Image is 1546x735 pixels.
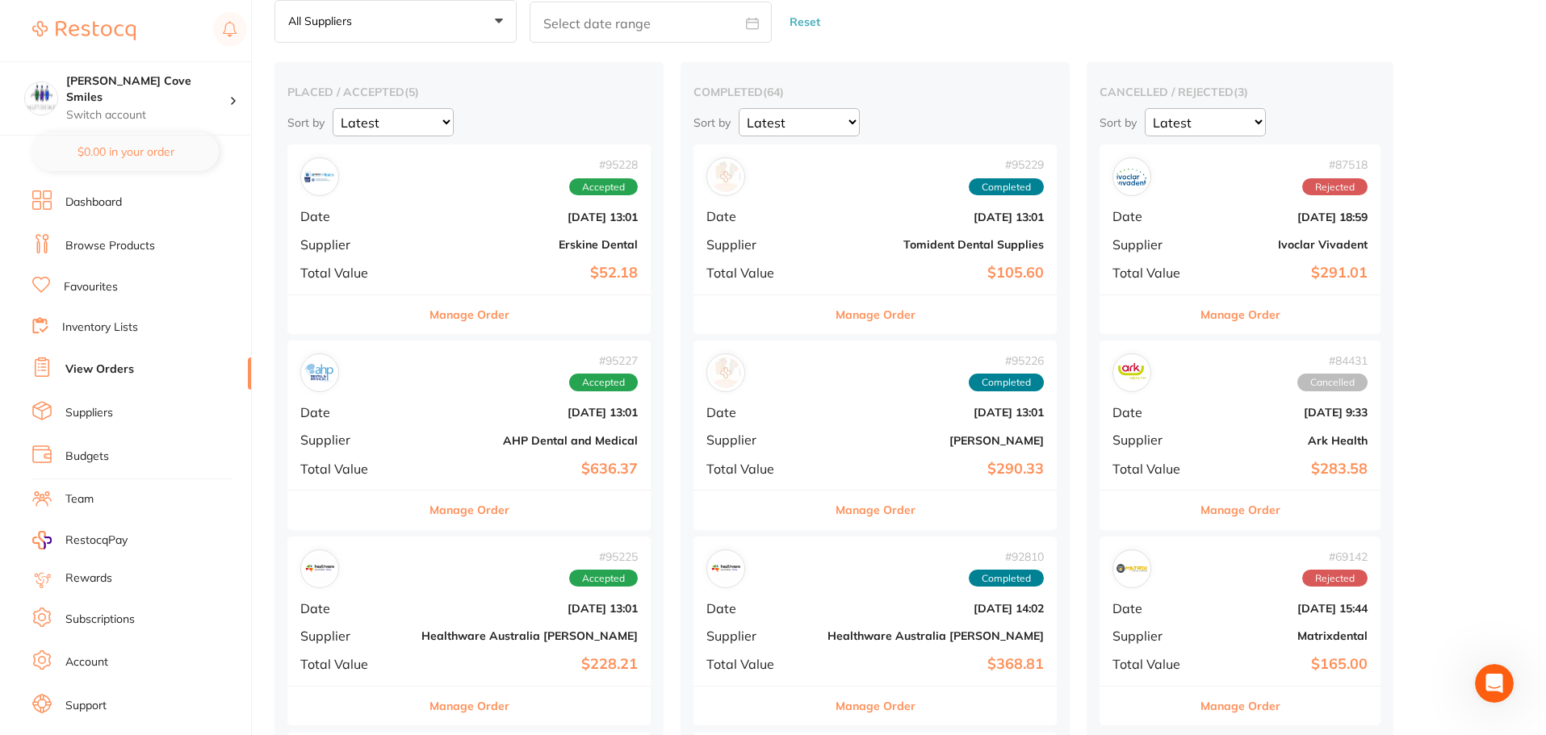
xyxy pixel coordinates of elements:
[1302,550,1368,563] span: # 69142
[706,209,815,223] span: Date
[710,553,741,584] img: Healthware Australia Ridley
[1112,265,1193,280] span: Total Value
[300,265,408,280] span: Total Value
[706,657,815,671] span: Total Value
[421,211,638,223] b: [DATE] 13:01
[1117,357,1147,388] img: Ark Health
[710,357,741,388] img: Adam Dental
[32,531,52,549] img: RestocqPay
[300,432,408,447] span: Supplier
[421,265,638,282] b: $52.18
[421,629,638,642] b: Healthware Australia [PERSON_NAME]
[1297,374,1368,391] span: Cancelled
[836,491,915,529] button: Manage Order
[1206,211,1368,223] b: [DATE] 18:59
[1206,656,1368,673] b: $165.00
[65,238,155,254] a: Browse Products
[1206,602,1368,615] b: [DATE] 15:44
[1302,570,1368,587] span: Rejected
[65,491,94,507] a: Team
[32,12,136,49] a: Restocq Logo
[421,406,638,419] b: [DATE] 13:01
[287,340,651,530] div: AHP Dental and Medical#95227AcceptedDate[DATE] 13:01SupplierAHP Dental and MedicalTotal Value$636...
[65,570,112,587] a: Rewards
[706,601,815,616] span: Date
[969,354,1044,367] span: # 95226
[827,461,1044,478] b: $290.33
[287,144,651,334] div: Erskine Dental#95228AcceptedDate[DATE] 13:01SupplierErskine DentalTotal Value$52.18Manage Order
[1112,657,1193,671] span: Total Value
[1112,237,1193,252] span: Supplier
[65,361,134,378] a: View Orders
[62,319,138,336] a: Inventory Lists
[1100,115,1137,130] p: Sort by
[1117,161,1147,192] img: Ivoclar Vivadent
[1112,432,1193,447] span: Supplier
[304,161,335,192] img: Erskine Dental
[827,434,1044,447] b: [PERSON_NAME]
[287,85,651,99] h2: placed / accepted ( 5 )
[827,629,1044,642] b: Healthware Australia [PERSON_NAME]
[969,158,1044,171] span: # 95229
[1297,354,1368,367] span: # 84431
[288,14,358,28] p: All suppliers
[65,654,108,670] a: Account
[706,265,815,280] span: Total Value
[827,656,1044,673] b: $368.81
[1206,406,1368,419] b: [DATE] 9:33
[706,237,815,252] span: Supplier
[300,657,408,671] span: Total Value
[300,601,408,616] span: Date
[1206,434,1368,447] b: Ark Health
[1112,405,1193,420] span: Date
[969,570,1044,587] span: Completed
[827,265,1044,282] b: $105.60
[706,405,815,420] span: Date
[421,461,638,478] b: $636.37
[421,656,638,673] b: $228.21
[300,237,408,252] span: Supplier
[836,687,915,725] button: Manage Order
[429,491,509,529] button: Manage Order
[969,550,1044,563] span: # 92810
[1112,209,1193,223] span: Date
[1200,491,1280,529] button: Manage Order
[429,687,509,725] button: Manage Order
[429,295,509,334] button: Manage Order
[304,553,335,584] img: Healthware Australia Ridley
[836,295,915,334] button: Manage Order
[969,178,1044,196] span: Completed
[300,405,408,420] span: Date
[1206,265,1368,282] b: $291.01
[1206,461,1368,478] b: $283.58
[827,406,1044,419] b: [DATE] 13:01
[827,602,1044,615] b: [DATE] 14:02
[32,132,219,171] button: $0.00 in your order
[1117,553,1147,584] img: Matrixdental
[530,2,772,43] input: Select date range
[1475,664,1514,703] iframe: Intercom live chat
[287,115,325,130] p: Sort by
[421,238,638,251] b: Erskine Dental
[569,158,638,171] span: # 95228
[1112,629,1193,643] span: Supplier
[569,354,638,367] span: # 95227
[569,570,638,587] span: Accepted
[66,107,229,123] p: Switch account
[25,82,57,115] img: Hallett Cove Smiles
[1302,178,1368,196] span: Rejected
[693,115,731,130] p: Sort by
[65,698,107,714] a: Support
[1112,601,1193,616] span: Date
[300,461,408,476] span: Total Value
[65,612,135,628] a: Subscriptions
[64,279,118,295] a: Favourites
[32,531,128,549] a: RestocqPay
[569,178,638,196] span: Accepted
[706,432,815,447] span: Supplier
[300,209,408,223] span: Date
[1100,85,1381,99] h2: cancelled / rejected ( 3 )
[706,461,815,476] span: Total Value
[569,550,638,563] span: # 95225
[1302,158,1368,171] span: # 87518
